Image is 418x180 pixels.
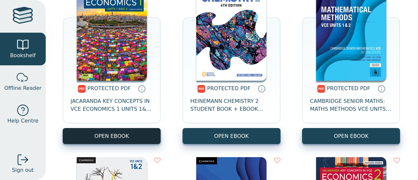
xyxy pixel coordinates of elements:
span: Help Centre [7,117,38,125]
span: Offline Reader [4,84,41,92]
span: CAMBRIDGE SENIOR MATHS: MATHS METHODS VCE UNITS 1&2 [310,97,392,113]
a: Protected PDFs cannot be printed, copied or shared. They can be accessed online through Education... [138,85,146,92]
img: pdf.svg [317,85,325,93]
span: JACARANDA KEY CONCEPTS IN VCE ECONOMICS 1 UNITS 1&2 LEARNON + PRINT 12E [71,97,153,113]
a: OPEN EBOOK [302,128,400,144]
a: Protected PDFs cannot be printed, copied or shared. They can be accessed online through Education... [258,85,265,92]
span: Sign out [12,166,34,174]
a: Protected PDFs cannot be printed, copied or shared. They can be accessed online through Education... [378,85,385,92]
span: PROTECTED PDF [327,85,370,91]
a: OPEN EBOOK [183,128,281,144]
a: OPEN EBOOK [63,128,161,144]
span: PROTECTED PDF [207,85,250,91]
img: pdf.svg [197,85,205,93]
span: Bookshelf [10,52,36,59]
img: pdf.svg [78,85,86,93]
span: PROTECTED PDF [88,85,131,91]
span: HEINEMANN CHEMISTRY 2 STUDENT BOOK + EBOOK WITH ONLINE ASSESSMENT 6E [190,97,273,113]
